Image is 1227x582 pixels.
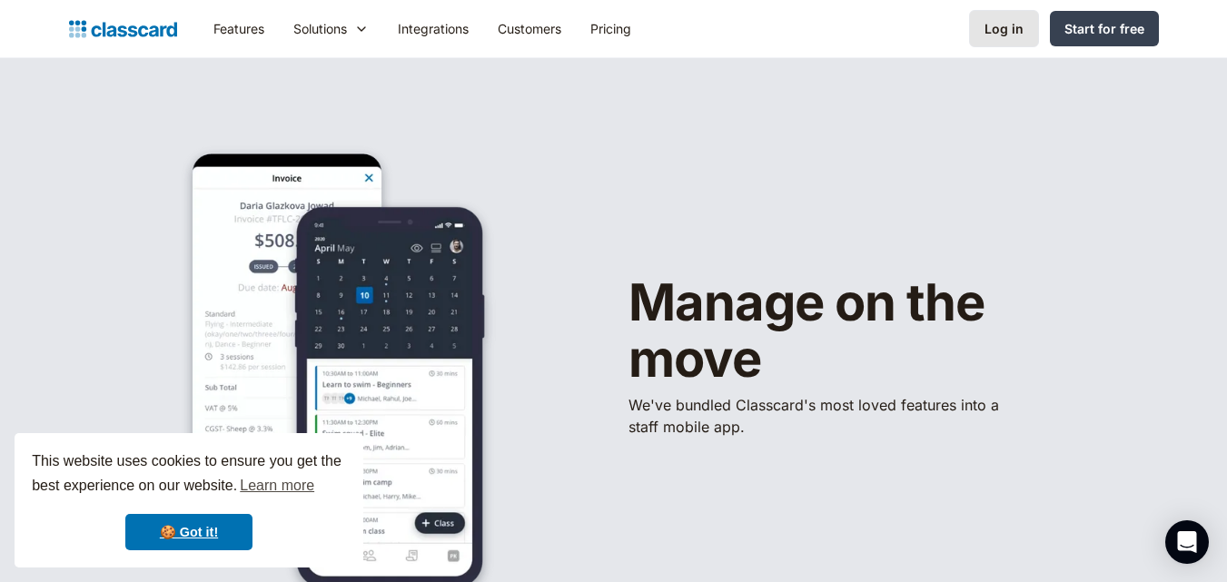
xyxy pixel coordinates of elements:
div: Start for free [1064,19,1144,38]
a: Pricing [576,8,646,49]
a: Start for free [1050,11,1159,46]
div: Log in [985,19,1024,38]
a: Integrations [383,8,483,49]
h1: Manage on the move [628,275,1101,387]
div: Open Intercom Messenger [1165,520,1209,564]
a: Features [199,8,279,49]
a: dismiss cookie message [125,514,252,550]
a: Log in [969,10,1039,47]
div: Solutions [293,19,347,38]
div: Solutions [279,8,383,49]
a: learn more about cookies [237,472,317,499]
span: This website uses cookies to ensure you get the best experience on our website. [32,450,346,499]
div: cookieconsent [15,433,363,567]
p: We've bundled ​Classcard's most loved features into a staff mobile app. [628,394,1010,438]
a: Logo [69,16,177,42]
a: Customers [483,8,576,49]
